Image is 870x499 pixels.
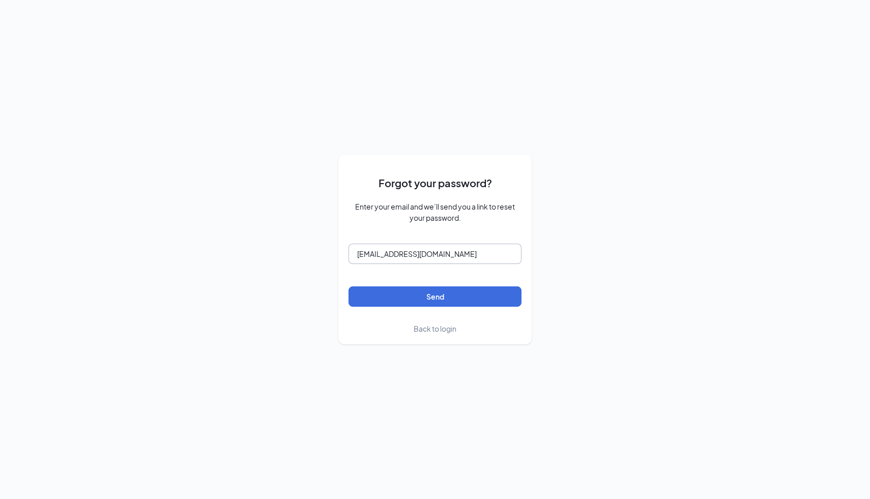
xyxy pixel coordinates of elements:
[349,286,521,307] button: Send
[349,244,521,264] input: Email
[379,175,492,191] span: Forgot your password?
[414,324,456,333] span: Back to login
[349,201,521,223] span: Enter your email and we’ll send you a link to reset your password.
[414,323,456,334] a: Back to login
